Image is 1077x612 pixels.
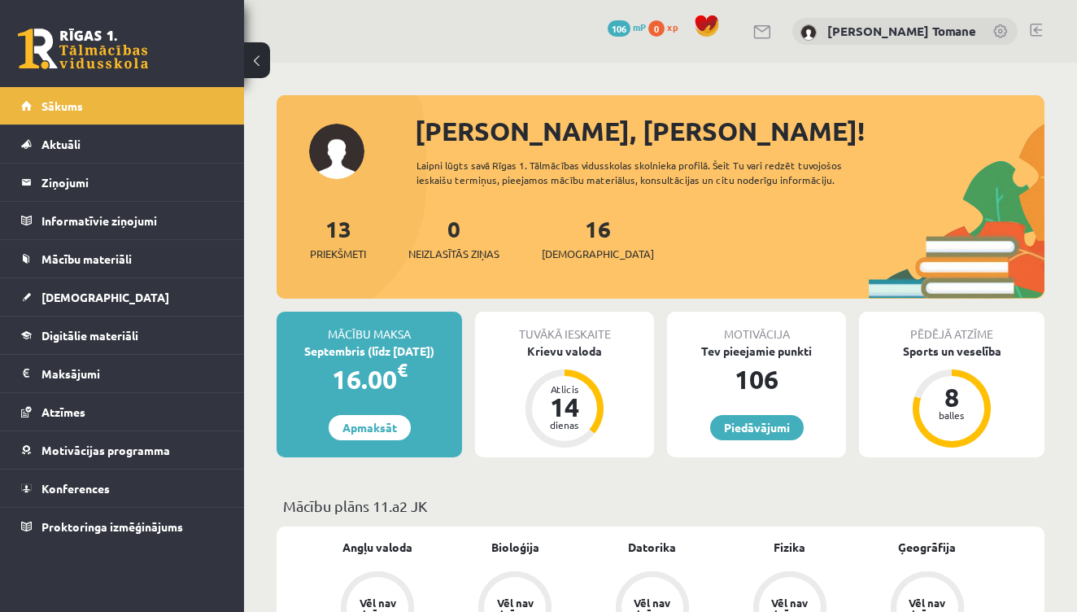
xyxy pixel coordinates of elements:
a: Rīgas 1. Tālmācības vidusskola [18,28,148,69]
div: dienas [540,420,589,430]
div: Tev pieejamie punkti [667,343,846,360]
div: Tuvākā ieskaite [475,312,654,343]
div: Motivācija [667,312,846,343]
span: [DEMOGRAPHIC_DATA] [542,246,654,262]
div: Mācību maksa [277,312,462,343]
a: Konferences [21,470,224,507]
div: balles [927,410,976,420]
span: Neizlasītās ziņas [408,246,499,262]
div: Krievu valoda [475,343,654,360]
a: Piedāvājumi [710,415,804,440]
a: Sports un veselība 8 balles [859,343,1044,450]
span: [DEMOGRAPHIC_DATA] [41,290,169,304]
span: Mācību materiāli [41,251,132,266]
div: 106 [667,360,846,399]
div: Pēdējā atzīme [859,312,1044,343]
p: Mācību plāns 11.a2 JK [283,495,1038,517]
span: Konferences [41,481,110,496]
span: 106 [608,20,630,37]
a: 0Neizlasītās ziņas [408,214,499,262]
div: Atlicis [540,384,589,394]
a: 16[DEMOGRAPHIC_DATA] [542,214,654,262]
span: mP [633,20,646,33]
a: Informatīvie ziņojumi [21,202,224,239]
legend: Maksājumi [41,355,224,392]
div: 14 [540,394,589,420]
legend: Ziņojumi [41,164,224,201]
span: Aktuāli [41,137,81,151]
span: Sākums [41,98,83,113]
a: Sākums [21,87,224,125]
div: 8 [927,384,976,410]
a: Digitālie materiāli [21,317,224,354]
span: Priekšmeti [310,246,366,262]
a: 106 mP [608,20,646,33]
a: 13Priekšmeti [310,214,366,262]
a: Atzīmes [21,393,224,431]
a: Motivācijas programma [21,431,224,469]
a: Fizika [774,539,805,556]
a: Aktuāli [21,125,224,163]
div: [PERSON_NAME], [PERSON_NAME]! [415,111,1044,151]
a: [DEMOGRAPHIC_DATA] [21,278,224,316]
div: Laipni lūgts savā Rīgas 1. Tālmācības vidusskolas skolnieka profilā. Šeit Tu vari redzēt tuvojošo... [416,158,877,187]
a: Bioloģija [491,539,539,556]
div: Septembris (līdz [DATE]) [277,343,462,360]
a: Maksājumi [21,355,224,392]
a: Datorika [628,539,676,556]
a: [PERSON_NAME] Tomane [827,23,976,39]
div: Sports un veselība [859,343,1044,360]
span: Digitālie materiāli [41,328,138,343]
span: xp [667,20,678,33]
span: Motivācijas programma [41,443,170,457]
legend: Informatīvie ziņojumi [41,202,224,239]
a: Krievu valoda Atlicis 14 dienas [475,343,654,450]
div: 16.00 [277,360,462,399]
span: Atzīmes [41,404,85,419]
a: Mācību materiāli [21,240,224,278]
a: Proktoringa izmēģinājums [21,508,224,545]
span: 0 [648,20,665,37]
span: Proktoringa izmēģinājums [41,519,183,534]
a: Apmaksāt [329,415,411,440]
a: Ģeogrāfija [898,539,956,556]
a: Ziņojumi [21,164,224,201]
a: Angļu valoda [342,539,412,556]
img: Sabīne Tīna Tomane [800,24,817,41]
a: 0 xp [648,20,686,33]
span: € [397,358,408,382]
